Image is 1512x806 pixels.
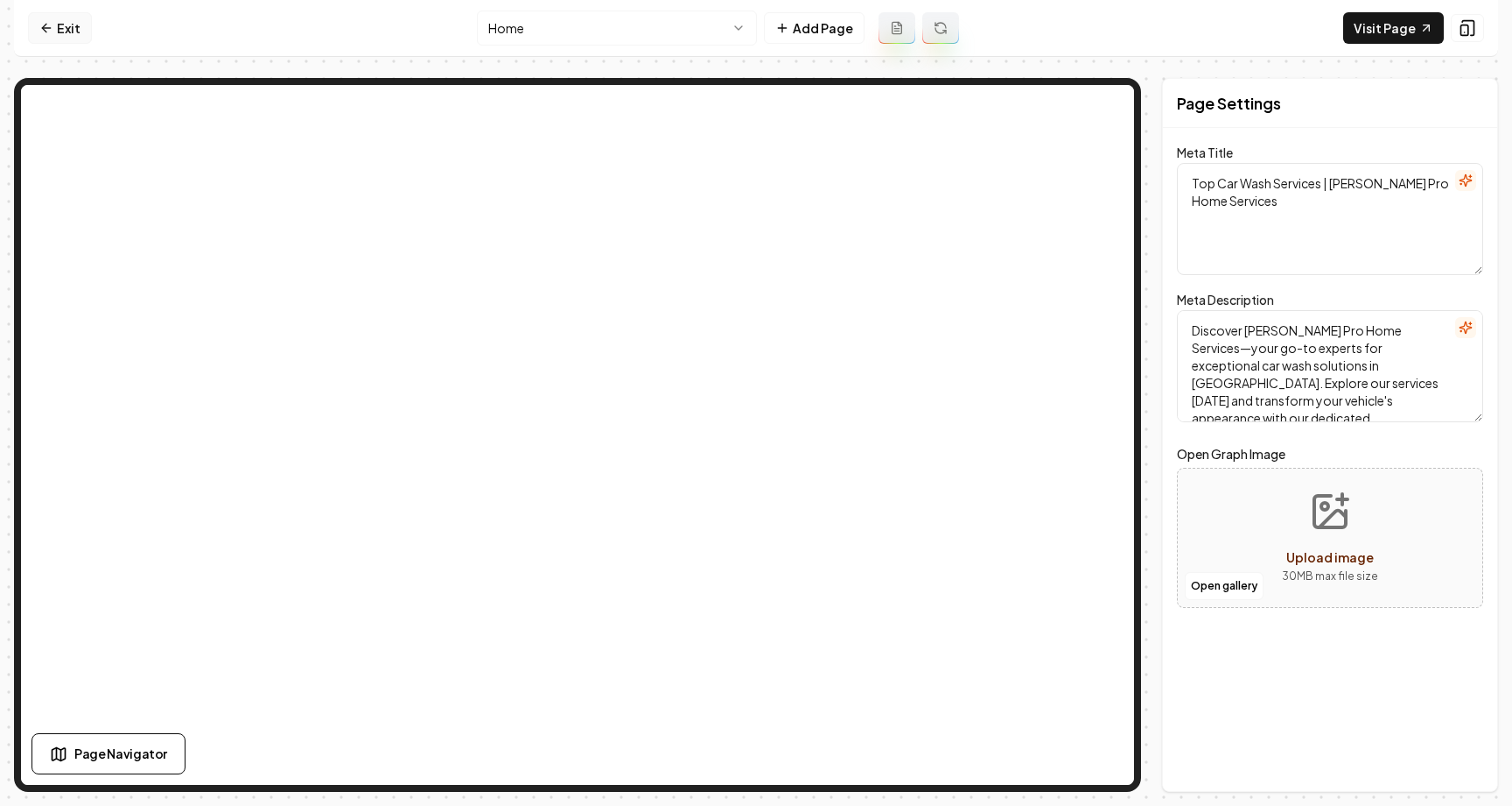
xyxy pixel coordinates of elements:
label: Meta Title [1177,145,1233,160]
button: Add Page [764,12,864,44]
button: Open gallery [1185,572,1263,600]
p: 30 MB max file size [1282,568,1378,585]
label: Open Graph Image [1177,443,1483,464]
button: Upload image [1268,477,1392,599]
span: Page Navigator [74,745,167,763]
button: Page Navigator [31,733,185,774]
button: Add admin page prompt [878,12,915,44]
label: Meta Description [1177,292,1274,308]
span: Upload image [1286,549,1374,565]
button: Regenerate page [922,12,959,44]
a: Exit [28,12,92,44]
a: Visit Page [1343,12,1444,44]
h2: Page Settings [1177,91,1281,116]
